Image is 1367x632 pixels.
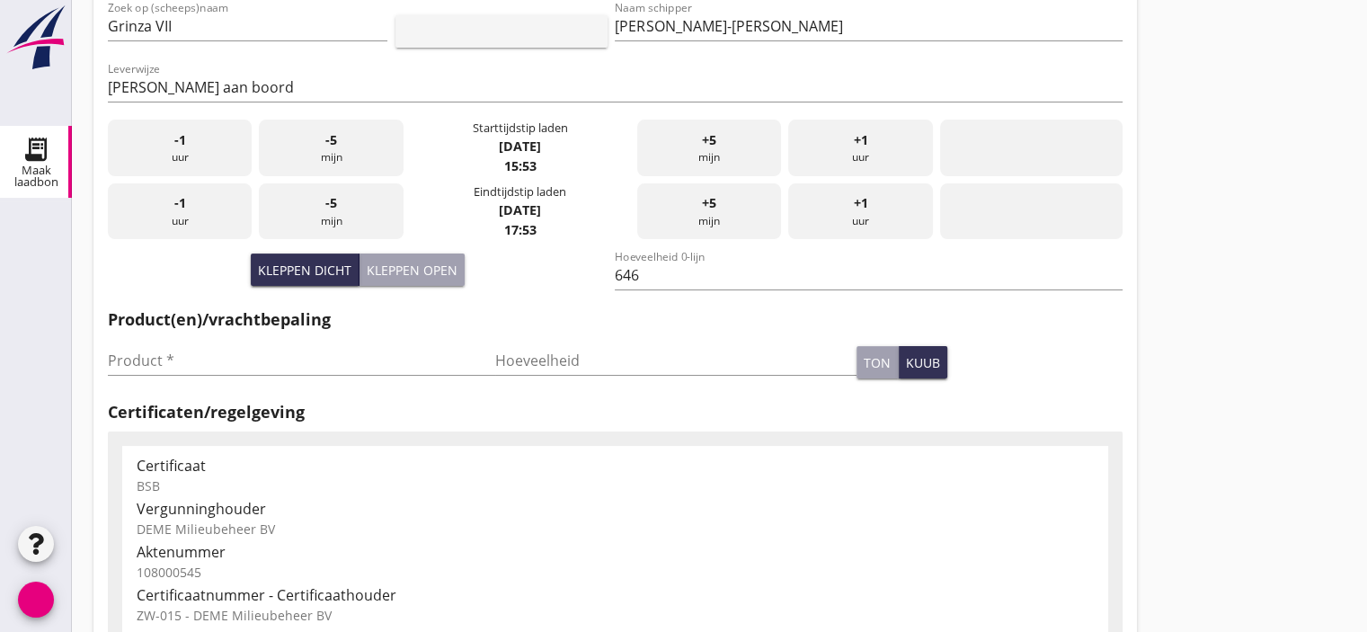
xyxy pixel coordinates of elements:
font: Starttijdstip laden [473,120,568,136]
font: kuub [906,354,940,371]
font: datumbereik [912,137,1150,158]
font: pijl_drop_down [226,15,528,37]
font: -1 [174,131,186,148]
font: 108000545 [137,564,201,581]
font: mijn [698,149,720,165]
font: bewerking [986,464,1180,485]
font: Vergunninghouder [137,499,266,519]
font: mijn [321,149,342,165]
font: -5 [325,131,337,148]
font: Kleppen dicht [258,262,351,279]
input: Zoek op (scheeps)naam [108,12,337,40]
font: Product(en)/vrachtbepaling [108,308,331,330]
font: [DATE] [499,138,541,155]
font: 17:53 [504,221,537,238]
font: +1 [853,194,867,211]
input: Hoeveelheid [495,346,857,375]
font: +5 [702,194,716,211]
font: BSB [137,477,160,494]
font: Certificaat [137,456,206,476]
font: uur [852,213,869,228]
font: ZW-015 - DEME Milieubeheer BV [137,607,332,624]
input: Product * [108,346,470,375]
font: Eindtijdstip laden [474,183,566,200]
font: [PERSON_NAME] aan boord [108,77,294,97]
font: +1 [853,131,867,148]
input: Hoeveelheid 0-lijn [615,261,1122,289]
font: uur [852,149,869,165]
font: -1 [174,194,186,211]
font: Kleppen open [367,262,457,279]
font: datumbereik [912,200,1150,222]
font: toevoegen [404,21,599,42]
font: -5 [325,194,337,211]
font: DEME Milieubeheer BV [137,521,275,538]
font: pijl_drop_down [961,76,1263,98]
font: uur [172,149,189,165]
button: ton [857,346,899,378]
button: Kleppen dicht [251,254,360,286]
button: Kleppen open [360,254,465,286]
font: Maak laadbon [14,162,58,190]
button: kuub [899,346,947,378]
font: [DATE] [499,201,541,218]
input: Naam schipper [615,12,1122,40]
font: uur [172,213,189,228]
font: pijl_drop_down [333,350,635,371]
font: mijn [321,213,342,228]
font: ton [864,354,891,371]
font: 15:53 [504,157,537,174]
font: mijn [698,213,720,228]
font: Certificaten/regelgeving [108,401,305,423]
img: logo-small.a267ee39.svg [4,4,68,71]
font: +5 [702,131,716,148]
font: Aktenummer [137,542,226,562]
font: Certificaatnummer - Certificaathouder [137,585,396,605]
